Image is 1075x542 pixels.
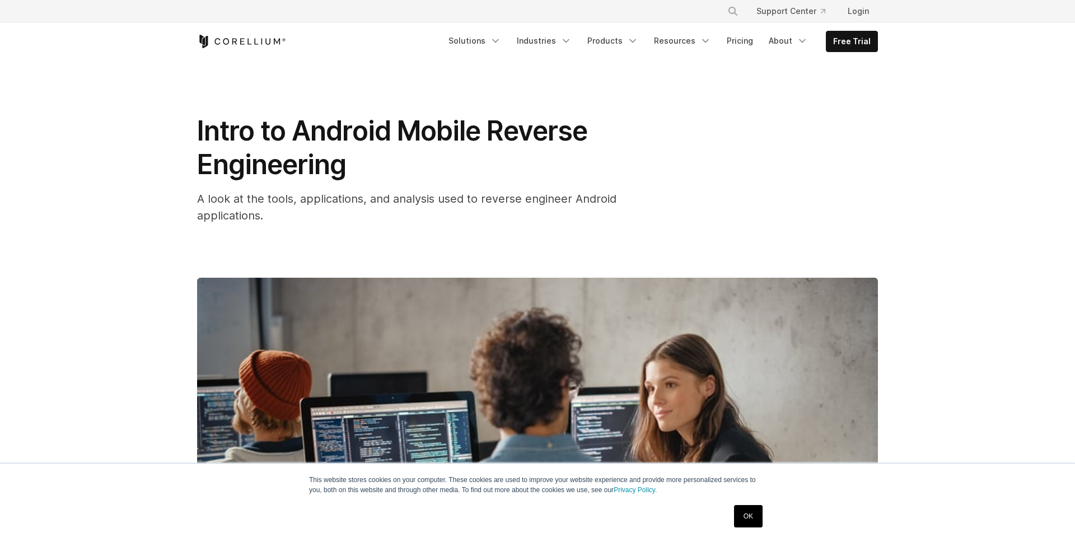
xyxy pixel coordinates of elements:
button: Search [723,1,743,21]
a: Pricing [720,31,760,51]
a: About [762,31,815,51]
div: Navigation Menu [442,31,878,52]
a: Privacy Policy. [614,486,657,494]
a: Free Trial [826,31,877,52]
a: Industries [510,31,578,51]
a: Login [839,1,878,21]
a: OK [734,505,763,527]
a: Solutions [442,31,508,51]
p: This website stores cookies on your computer. These cookies are used to improve your website expe... [309,475,766,495]
a: Support Center [747,1,834,21]
span: A look at the tools, applications, and analysis used to reverse engineer Android applications. [197,192,616,222]
a: Products [581,31,645,51]
a: Resources [647,31,718,51]
a: Corellium Home [197,35,286,48]
span: Intro to Android Mobile Reverse Engineering [197,114,587,181]
div: Navigation Menu [714,1,878,21]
